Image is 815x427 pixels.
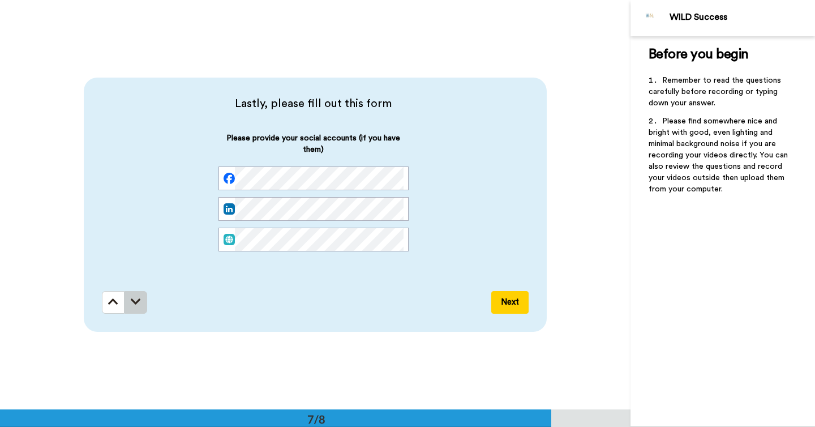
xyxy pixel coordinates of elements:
span: Before you begin [649,48,749,61]
span: Please provide your social accounts (if you have them) [218,133,409,166]
span: Remember to read the questions carefully before recording or typing down your answer. [649,76,783,107]
button: Next [491,291,529,314]
img: web.svg [224,234,235,245]
div: 7/8 [289,411,344,427]
img: Profile Image [637,5,664,32]
span: Lastly, please fill out this form [102,96,525,112]
span: Please find somewhere nice and bright with good, even lighting and minimal background noise if yo... [649,117,790,193]
img: linked-in.png [224,203,235,215]
div: WILD Success [670,12,814,23]
img: facebook.svg [224,173,235,184]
